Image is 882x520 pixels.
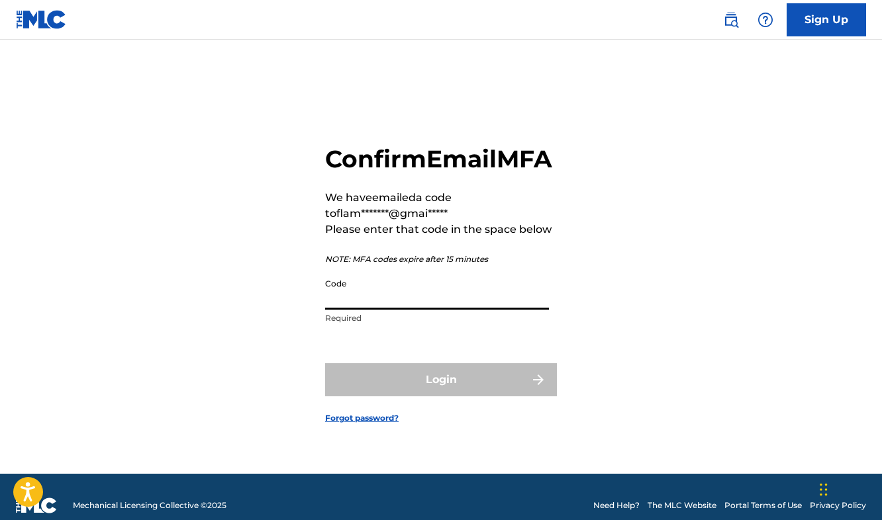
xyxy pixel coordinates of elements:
div: Help [752,7,779,33]
a: Public Search [718,7,744,33]
img: logo [16,498,57,513]
a: Privacy Policy [810,499,866,511]
h2: Confirm Email MFA [325,144,557,174]
a: The MLC Website [648,499,716,511]
a: Need Help? [593,499,640,511]
iframe: Chat Widget [816,456,882,520]
img: MLC Logo [16,10,67,29]
img: help [758,12,773,28]
a: Portal Terms of Use [724,499,802,511]
a: Sign Up [787,3,866,36]
span: Mechanical Licensing Collective © 2025 [73,499,226,511]
div: Drag [820,470,828,509]
a: Forgot password? [325,412,399,424]
img: search [723,12,739,28]
p: Required [325,312,549,324]
p: NOTE: MFA codes expire after 15 minutes [325,253,557,265]
p: Please enter that code in the space below [325,222,557,238]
